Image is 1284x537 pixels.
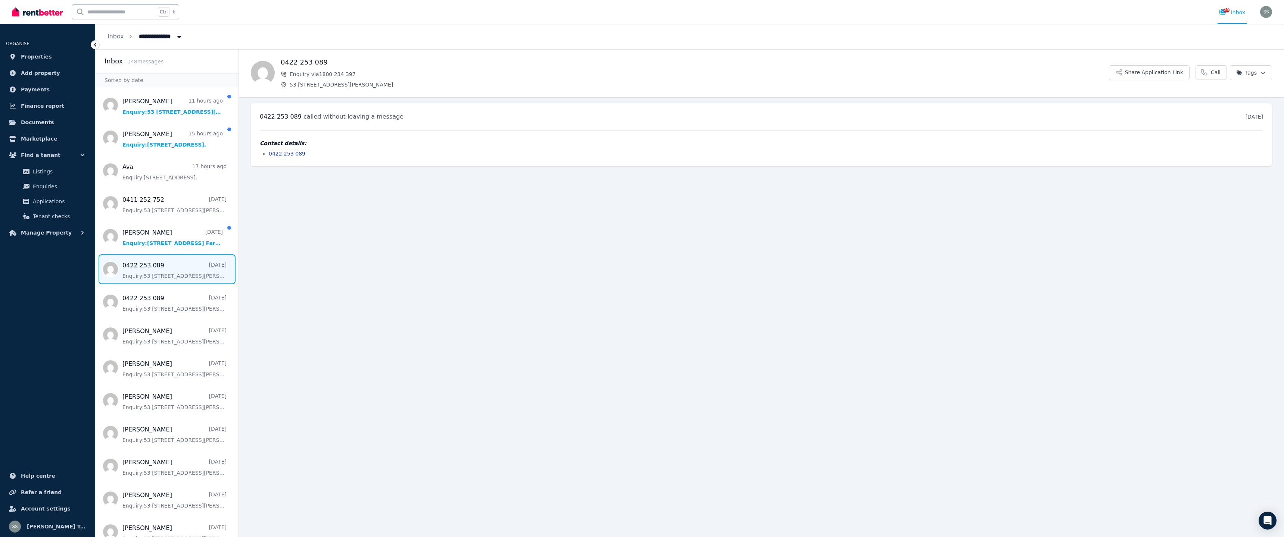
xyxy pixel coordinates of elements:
img: Sue Seivers Total Real Estate [9,521,21,533]
span: Tags [1236,69,1257,76]
span: Finance report [21,101,64,110]
div: Open Intercom Messenger [1259,512,1277,530]
a: [PERSON_NAME][DATE]Enquiry:53 [STREET_ADDRESS][PERSON_NAME]. [122,491,227,509]
img: 0422 253 089 [251,61,275,85]
span: 0422 253 089 [260,113,302,120]
img: Sue Seivers Total Real Estate [1260,6,1272,18]
span: [PERSON_NAME] Total Real Estate [27,522,86,531]
span: Ctrl [158,7,169,17]
span: Payments [21,85,50,94]
a: Listings [9,164,86,179]
span: 148 message s [127,59,163,65]
a: Marketplace [6,131,89,146]
img: RentBetter [12,6,63,18]
span: 29 [1224,8,1230,12]
button: Find a tenant [6,148,89,163]
a: [PERSON_NAME]11 hours agoEnquiry:53 [STREET_ADDRESS][PERSON_NAME]. [122,97,223,116]
a: Tenant checks [9,209,86,224]
h2: Inbox [105,56,123,66]
a: 0422 253 089[DATE]Enquiry:53 [STREET_ADDRESS][PERSON_NAME]. [122,294,227,313]
span: Find a tenant [21,151,60,160]
span: Listings [33,167,83,176]
div: Inbox [1219,9,1245,16]
span: k [172,9,175,15]
button: Manage Property [6,225,89,240]
a: [PERSON_NAME][DATE]Enquiry:53 [STREET_ADDRESS][PERSON_NAME]. [122,458,227,477]
span: called without leaving a message [303,113,403,120]
a: Help centre [6,468,89,483]
a: Applications [9,194,86,209]
span: Help centre [21,471,55,480]
a: Payments [6,82,89,97]
a: [PERSON_NAME]15 hours agoEnquiry:[STREET_ADDRESS]. [122,130,223,148]
h4: Contact details: [260,139,1263,147]
span: Refer a friend [21,488,62,497]
a: [PERSON_NAME][DATE]Enquiry:53 [STREET_ADDRESS][PERSON_NAME]. [122,425,227,444]
span: ORGANISE [6,41,29,46]
nav: Breadcrumb [96,24,195,49]
a: Enquiries [9,179,86,194]
button: Share Application Link [1109,65,1190,80]
span: Tenant checks [33,212,83,221]
span: Account settings [21,504,71,513]
a: [PERSON_NAME][DATE]Enquiry:53 [STREET_ADDRESS][PERSON_NAME]. [122,359,227,378]
span: Properties [21,52,52,61]
span: Manage Property [21,228,72,237]
a: 0422 253 089[DATE]Enquiry:53 [STREET_ADDRESS][PERSON_NAME]. [122,261,227,280]
a: Account settings [6,501,89,516]
a: Ava17 hours agoEnquiry:[STREET_ADDRESS]. [122,163,227,181]
a: Refer a friend [6,485,89,500]
a: [PERSON_NAME][DATE]Enquiry:53 [STREET_ADDRESS][PERSON_NAME]. [122,327,227,345]
span: Enquiries [33,182,83,191]
a: Properties [6,49,89,64]
span: Applications [33,197,83,206]
time: [DATE] [1246,114,1263,120]
span: Add property [21,69,60,78]
a: 0422 253 089 [269,151,305,157]
a: Add property [6,66,89,81]
span: Enquiry via 1800 234 397 [290,70,1109,78]
a: [PERSON_NAME][DATE]Enquiry:53 [STREET_ADDRESS][PERSON_NAME]. [122,392,227,411]
div: Sorted by date [96,73,239,87]
span: Call [1211,69,1221,76]
h1: 0422 253 089 [281,57,1109,67]
button: Tags [1230,65,1272,80]
a: Documents [6,115,89,130]
span: Marketplace [21,134,57,143]
a: [PERSON_NAME][DATE]Enquiry:[STREET_ADDRESS] Farms. [122,228,223,247]
a: 0411 252 752[DATE]Enquiry:53 [STREET_ADDRESS][PERSON_NAME]. [122,195,227,214]
a: Finance report [6,98,89,113]
span: Documents [21,118,54,127]
span: 53 [STREET_ADDRESS][PERSON_NAME] [290,81,1109,88]
a: Inbox [107,33,124,40]
a: Call [1196,65,1227,79]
